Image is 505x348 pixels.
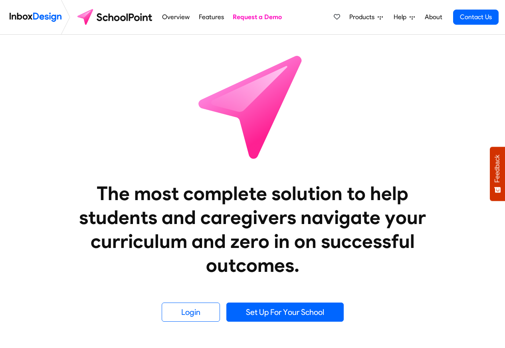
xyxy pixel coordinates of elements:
[346,9,386,25] a: Products
[162,303,220,322] a: Login
[453,10,499,25] a: Contact Us
[181,35,325,178] img: icon_schoolpoint.svg
[226,303,344,322] a: Set Up For Your School
[490,147,505,201] button: Feedback - Show survey
[231,9,284,25] a: Request a Demo
[394,12,410,22] span: Help
[160,9,192,25] a: Overview
[494,155,501,183] span: Feedback
[73,8,158,27] img: schoolpoint logo
[390,9,418,25] a: Help
[196,9,226,25] a: Features
[63,181,442,277] heading: The most complete solution to help students and caregivers navigate your curriculum and zero in o...
[349,12,378,22] span: Products
[422,9,444,25] a: About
